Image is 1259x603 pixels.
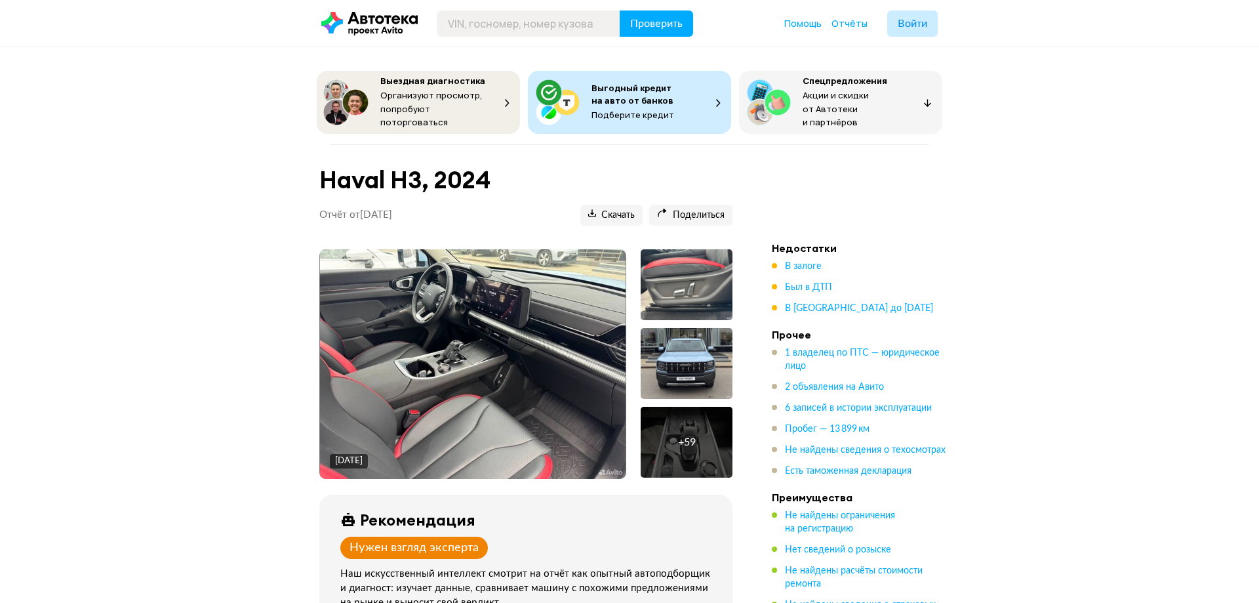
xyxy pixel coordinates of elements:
[319,166,732,194] h1: Haval H3, 2024
[785,262,822,271] span: В залоге
[772,491,955,504] h4: Преимущества
[317,71,520,134] button: Выездная диагностикаОрганизуют просмотр, попробуют поторговаться
[591,109,674,121] span: Подберите кредит
[772,328,955,341] h4: Прочее
[320,249,626,479] img: Main car
[831,17,868,30] a: Отчёты
[380,75,485,87] span: Выездная диагностика
[620,10,693,37] button: Проверить
[335,455,363,467] div: [DATE]
[898,18,927,29] span: Войти
[591,82,673,106] span: Выгодный кредит на авто от банков
[785,467,911,476] span: Есть таможенная декларация
[319,209,392,222] p: Отчёт от [DATE]
[360,510,475,529] div: Рекомендация
[803,89,869,128] span: Акции и скидки от Автотеки и партнёров
[785,383,884,392] span: 2 объявления на Авито
[772,241,955,255] h4: Недостатки
[380,89,483,128] span: Организуют просмотр, попробуют поторговаться
[580,205,643,226] button: Скачать
[528,71,731,134] button: Выгодный кредит на авто от банковПодберите кредит
[785,446,946,455] span: Не найдены сведения о техосмотрах
[785,545,891,554] span: Нет сведений о розыске
[785,283,832,292] span: Был в ДТП
[803,75,887,87] span: Спецпредложения
[350,541,479,555] div: Нужен взгляд эксперта
[437,10,620,37] input: VIN, госномер, номер кузова
[785,304,933,313] span: В [GEOGRAPHIC_DATA] до [DATE]
[785,566,923,589] span: Не найдены расчёты стоимости ремонта
[739,71,942,134] button: СпецпредложенияАкции и скидки от Автотеки и партнёров
[785,425,869,434] span: Пробег — 13 899 км
[657,209,725,222] span: Поделиться
[785,348,940,371] span: 1 владелец по ПТС — юридическое лицо
[649,205,732,226] button: Поделиться
[630,18,683,29] span: Проверить
[785,511,895,533] span: Не найдены ограничения на регистрацию
[785,404,932,413] span: 6 записей в истории эксплуатации
[678,436,696,449] div: + 59
[887,10,938,37] button: Войти
[784,17,822,30] a: Помощь
[588,209,635,222] span: Скачать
